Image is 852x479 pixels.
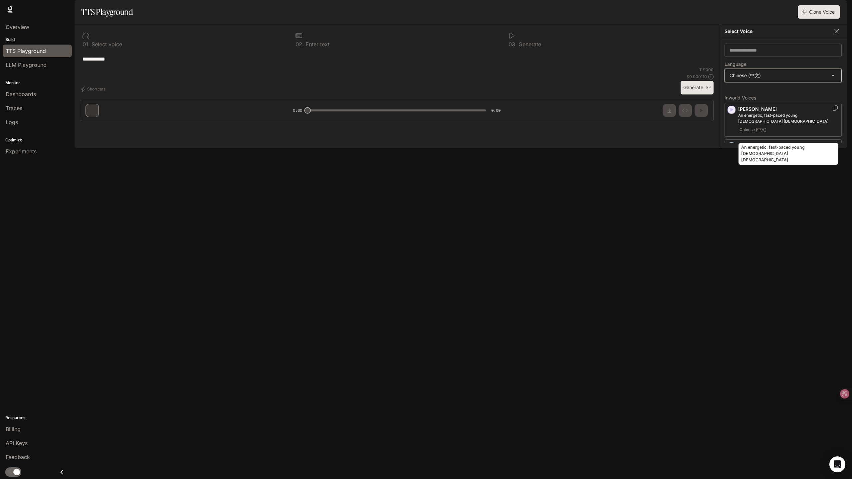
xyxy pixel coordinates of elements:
[81,5,133,19] h1: TTS Playground
[699,67,714,73] p: 11 / 1000
[725,62,746,67] p: Language
[304,42,329,47] p: Enter text
[687,74,707,80] p: $ 0.000110
[706,86,711,90] p: ⌘⏎
[738,112,839,124] p: An energetic, fast-paced young Chinese female
[725,95,842,100] p: Inworld Voices
[509,42,517,47] p: 0 3 .
[296,42,304,47] p: 0 2 .
[738,126,768,134] span: Chinese (中文)
[739,143,838,165] div: An energetic, fast-paced young [DEMOGRAPHIC_DATA] [DEMOGRAPHIC_DATA]
[681,81,714,94] button: Generate⌘⏎
[829,456,845,472] div: Open Intercom Messenger
[832,105,839,111] button: Copy Voice ID
[90,42,122,47] p: Select voice
[517,42,541,47] p: Generate
[83,42,90,47] p: 0 1 .
[798,5,840,19] button: Clone Voice
[80,84,108,94] button: Shortcuts
[738,106,839,112] p: [PERSON_NAME]
[725,69,841,82] div: Chinese (中文)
